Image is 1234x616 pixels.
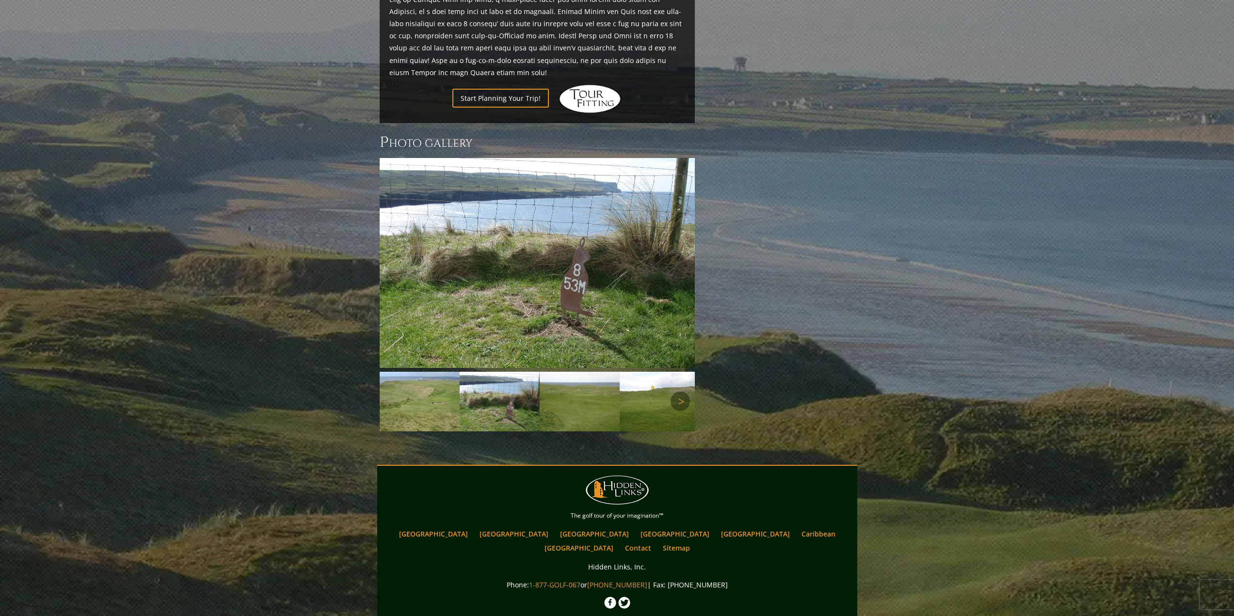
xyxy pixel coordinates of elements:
a: [GEOGRAPHIC_DATA] [540,541,618,555]
a: [GEOGRAPHIC_DATA] [636,527,714,541]
a: [GEOGRAPHIC_DATA] [716,527,795,541]
p: Phone: or | Fax: [PHONE_NUMBER] [380,579,855,591]
a: Caribbean [797,527,840,541]
p: Hidden Links, Inc. [380,561,855,573]
img: Facebook [604,597,616,609]
a: Sitemap [658,541,695,555]
a: [GEOGRAPHIC_DATA] [555,527,634,541]
a: 1-877-GOLF-067 [529,580,580,589]
a: Contact [620,541,656,555]
a: Next [671,392,690,411]
a: [PHONE_NUMBER] [587,580,647,589]
p: The golf tour of your imagination™ [380,510,855,521]
img: Twitter [618,597,630,609]
a: [GEOGRAPHIC_DATA] [475,527,553,541]
a: Start Planning Your Trip! [452,89,549,108]
h3: Photo Gallery [380,133,695,152]
a: [GEOGRAPHIC_DATA] [394,527,473,541]
img: Hidden Links [559,84,622,113]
